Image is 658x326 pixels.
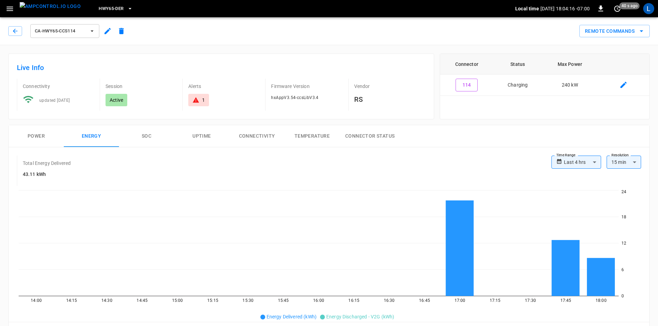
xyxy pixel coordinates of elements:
[119,125,174,147] button: SOC
[340,125,400,147] button: Connector Status
[106,83,177,90] p: Session
[188,83,260,90] p: Alerts
[23,171,71,178] h6: 43.11 kWh
[354,83,426,90] p: Vendor
[560,298,571,303] tspan: 17:45
[621,215,626,219] tspan: 18
[202,97,205,103] div: 1
[35,27,86,35] span: ca-hwy65-ccs114
[242,298,253,303] tspan: 15:30
[30,24,99,38] button: ca-hwy65-ccs114
[110,97,123,103] p: Active
[564,156,601,169] div: Last 4 hrs
[619,2,640,9] span: 40 s ago
[611,152,629,158] label: Resolution
[271,95,318,100] span: hxAppV3.54-ccsLibV3.4
[9,125,64,147] button: Power
[101,298,112,303] tspan: 14:30
[525,298,536,303] tspan: 17:30
[542,75,598,96] td: 240 kW
[66,298,77,303] tspan: 14:15
[621,189,626,194] tspan: 24
[278,298,289,303] tspan: 15:45
[174,125,229,147] button: Uptime
[607,156,641,169] div: 15 min
[313,298,324,303] tspan: 16:00
[17,62,426,73] h6: Live Info
[579,25,650,38] button: Remote Commands
[490,298,501,303] tspan: 17:15
[39,98,70,103] span: updated [DATE]
[440,54,649,96] table: connector table
[493,54,542,75] th: Status
[419,298,430,303] tspan: 16:45
[64,125,119,147] button: Energy
[612,3,623,14] button: set refresh interval
[354,94,426,105] h6: RS
[621,241,626,246] tspan: 12
[579,25,650,38] div: remote commands options
[456,79,478,91] button: 114
[384,298,395,303] tspan: 16:30
[23,83,94,90] p: Connectivity
[440,54,493,75] th: Connector
[348,298,359,303] tspan: 16:15
[493,75,542,96] td: Charging
[285,125,340,147] button: Temperature
[542,54,598,75] th: Max Power
[621,294,624,298] tspan: 0
[99,5,123,13] span: HWY65-DER
[596,298,607,303] tspan: 18:00
[621,267,624,272] tspan: 6
[271,83,342,90] p: Firmware Version
[207,298,218,303] tspan: 15:15
[96,2,135,16] button: HWY65-DER
[229,125,285,147] button: Connectivity
[326,314,394,319] span: Energy Discharged - V2G (kWh)
[23,160,71,167] p: Total Energy Delivered
[137,298,148,303] tspan: 14:45
[643,3,654,14] div: profile-icon
[540,5,590,12] p: [DATE] 18:04:16 -07:00
[515,5,539,12] p: Local time
[31,298,42,303] tspan: 14:00
[267,314,317,319] span: Energy Delivered (kWh)
[20,2,81,11] img: ampcontrol.io logo
[455,298,466,303] tspan: 17:00
[172,298,183,303] tspan: 15:00
[556,152,576,158] label: Time Range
